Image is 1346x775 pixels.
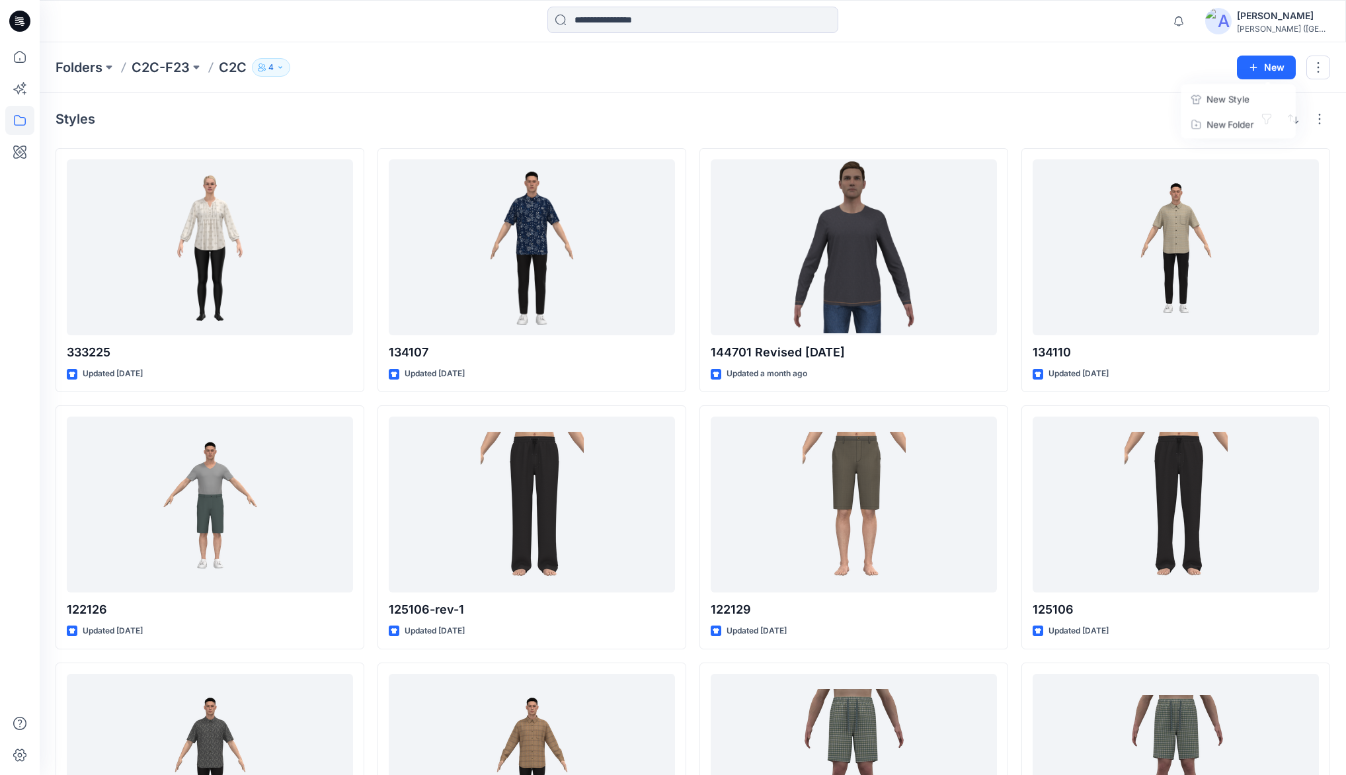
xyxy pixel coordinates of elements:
p: Updated [DATE] [1049,624,1109,638]
p: Updated a month ago [727,367,807,381]
a: New Style [1183,87,1293,112]
div: [PERSON_NAME] ([GEOGRAPHIC_DATA]) Exp... [1237,24,1329,34]
p: 4 [268,60,274,75]
a: 122126 [67,417,353,592]
p: 134107 [389,343,675,362]
p: Updated [DATE] [405,624,465,638]
p: 125106 [1033,600,1319,619]
a: 134107 [389,159,675,335]
a: 144701 Revised 21-08-2025 [711,159,997,335]
a: 125106-rev-1 [389,417,675,592]
a: 134110 [1033,159,1319,335]
p: 144701 Revised [DATE] [711,343,997,362]
a: 333225 [67,159,353,335]
a: C2C-F23 [132,58,190,77]
p: Updated [DATE] [83,367,143,381]
button: New [1237,56,1296,79]
p: C2C [219,58,247,77]
p: Updated [DATE] [727,624,787,638]
a: Folders [56,58,102,77]
p: Updated [DATE] [405,367,465,381]
button: 4 [252,58,290,77]
p: 333225 [67,343,353,362]
p: 125106-rev-1 [389,600,675,619]
div: [PERSON_NAME] [1237,8,1329,24]
p: New Folder [1207,117,1253,130]
img: avatar [1205,8,1232,34]
p: 122129 [711,600,997,619]
a: 125106 [1033,417,1319,592]
p: Updated [DATE] [1049,367,1109,381]
h4: Styles [56,111,95,127]
a: 122129 [711,417,997,592]
p: Updated [DATE] [83,624,143,638]
p: 122126 [67,600,353,619]
p: New Style [1207,92,1249,107]
p: 134110 [1033,343,1319,362]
